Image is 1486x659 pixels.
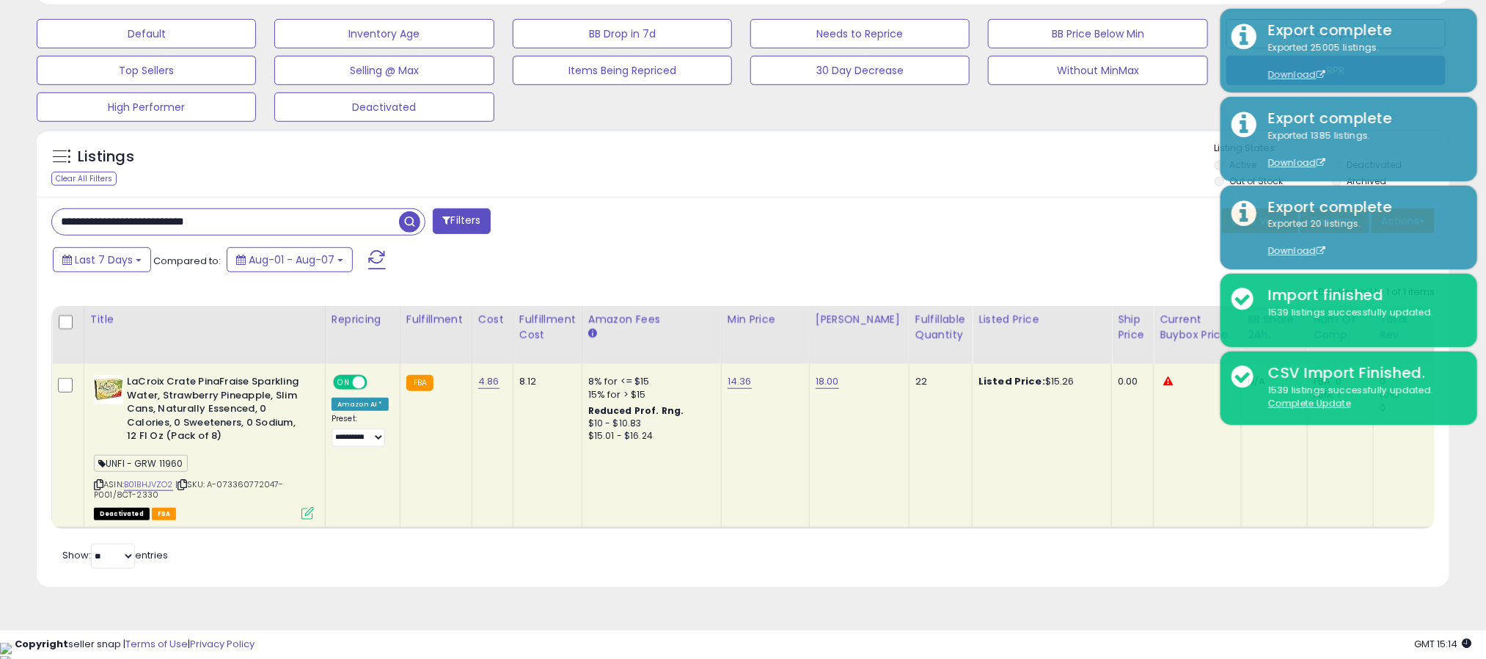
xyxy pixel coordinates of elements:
[1414,637,1471,651] span: 2025-08-15 15:14 GMT
[978,374,1045,388] b: Listed Price:
[1215,142,1449,156] p: Listing States:
[1257,363,1466,384] div: CSV Import Finished.
[988,56,1207,85] button: Without MinMax
[588,327,597,341] small: Amazon Fees.
[274,56,494,85] button: Selling @ Max
[94,455,188,472] span: UNFI - GRW 11960
[1257,41,1466,82] div: Exported 25005 listings.
[1268,68,1325,81] a: Download
[332,312,394,327] div: Repricing
[728,374,752,389] a: 14.36
[588,388,710,401] div: 15% for > $15
[94,375,123,404] img: 516hXmfvK+L._SL40_.jpg
[94,508,150,520] span: All listings that are unavailable for purchase on Amazon for any reason other than out-of-stock
[978,312,1105,327] div: Listed Price
[915,312,966,343] div: Fulfillable Quantity
[988,19,1207,48] button: BB Price Below Min
[1118,375,1142,388] div: 0.00
[513,56,732,85] button: Items Being Repriced
[406,312,466,327] div: Fulfillment
[1257,129,1466,170] div: Exported 1385 listings.
[1268,156,1325,169] a: Download
[750,19,970,48] button: Needs to Reprice
[750,56,970,85] button: 30 Day Decrease
[1257,197,1466,218] div: Export complete
[227,247,353,272] button: Aug-01 - Aug-07
[1268,397,1351,409] u: Complete Update
[406,375,433,391] small: FBA
[1230,175,1284,187] label: Out of Stock
[588,404,684,417] b: Reduced Prof. Rng.
[153,254,221,268] span: Compared to:
[1268,244,1325,257] a: Download
[53,247,151,272] button: Last 7 Days
[1118,312,1147,343] div: Ship Price
[365,376,389,389] span: OFF
[274,92,494,122] button: Deactivated
[152,508,177,520] span: FBA
[433,208,490,234] button: Filters
[816,312,903,327] div: [PERSON_NAME]
[75,252,133,267] span: Last 7 Days
[1257,306,1466,320] div: 1539 listings successfully updated.
[332,398,389,411] div: Amazon AI *
[124,478,173,491] a: B01BHJVZO2
[478,374,499,389] a: 4.86
[728,312,803,327] div: Min Price
[519,312,576,343] div: Fulfillment Cost
[62,548,168,562] span: Show: entries
[519,375,571,388] div: 8.12
[1347,175,1387,187] label: Archived
[588,418,710,430] div: $10 - $10.83
[915,375,961,388] div: 22
[125,637,188,651] a: Terms of Use
[37,92,256,122] button: High Performer
[478,312,507,327] div: Cost
[334,376,353,389] span: ON
[15,637,68,651] strong: Copyright
[1257,285,1466,306] div: Import finished
[37,19,256,48] button: Default
[1257,108,1466,129] div: Export complete
[513,19,732,48] button: BB Drop in 7d
[588,375,710,388] div: 8% for <= $15
[588,312,715,327] div: Amazon Fees
[978,375,1100,388] div: $15.26
[1257,384,1466,411] div: 1539 listings successfully updated.
[588,430,710,443] div: $15.01 - $16.24
[1160,312,1235,343] div: Current Buybox Price
[1257,217,1466,258] div: Exported 20 listings.
[51,172,117,186] div: Clear All Filters
[190,637,255,651] a: Privacy Policy
[1257,20,1466,41] div: Export complete
[274,19,494,48] button: Inventory Age
[94,478,284,500] span: | SKU: A-073360772047-P001/8CT-2330
[249,252,334,267] span: Aug-01 - Aug-07
[816,374,839,389] a: 18.00
[332,414,389,447] div: Preset:
[37,56,256,85] button: Top Sellers
[94,375,314,518] div: ASIN:
[78,147,134,167] h5: Listings
[127,375,305,447] b: LaCroix Crate PinaFraise Sparkling Water, Strawberry Pineapple, Slim Cans, Naturally Essenced, 0 ...
[90,312,319,327] div: Title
